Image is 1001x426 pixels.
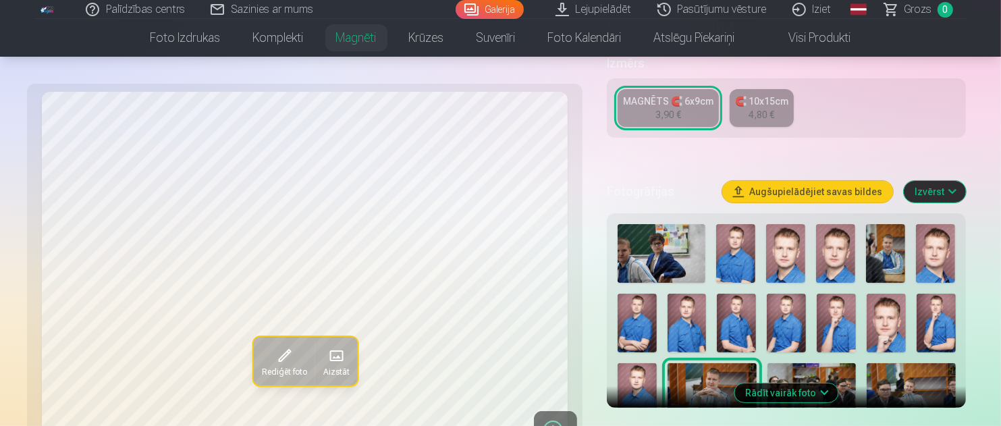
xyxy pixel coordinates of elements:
a: Komplekti [237,19,320,57]
img: /fa1 [40,5,55,14]
button: Augšupielādējiet savas bildes [722,181,893,203]
button: Aizstāt [314,338,356,386]
a: Atslēgu piekariņi [638,19,751,57]
a: 🧲 10x15cm4,80 € [730,89,794,127]
span: Rediģēt foto [261,367,306,378]
a: Visi produkti [751,19,867,57]
span: 0 [938,2,953,18]
div: MAGNĒTS 🧲 6x9cm [623,95,713,108]
button: Izvērst [904,181,966,203]
div: 4,80 € [749,108,774,122]
button: Rādīt vairāk foto [735,383,838,402]
h5: Fotogrāfijas [607,182,712,201]
span: Grozs [904,1,932,18]
div: 🧲 10x15cm [735,95,788,108]
a: MAGNĒTS 🧲 6x9cm3,90 € [618,89,719,127]
a: Krūzes [393,19,460,57]
a: Magnēti [320,19,393,57]
a: Foto kalendāri [532,19,638,57]
span: Aizstāt [322,367,348,378]
div: 3,90 € [655,108,681,122]
a: Foto izdrukas [134,19,237,57]
button: Rediģēt foto [252,338,314,386]
h5: Izmērs [607,54,967,73]
a: Suvenīri [460,19,532,57]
